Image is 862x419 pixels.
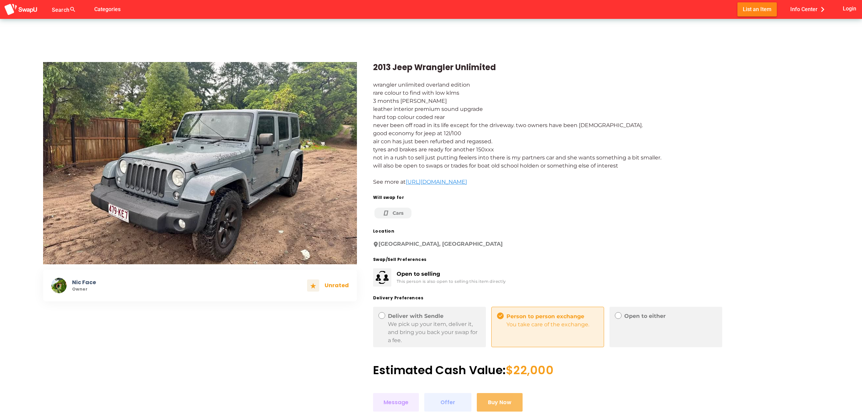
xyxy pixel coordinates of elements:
div: Person to person exchange [506,312,598,321]
div: This person is also open to selling this item directly [397,278,506,285]
div: Open to selling [397,270,506,278]
span: Buy Now [488,398,511,407]
span: Offer [440,398,455,407]
div: Unrated [325,282,349,289]
img: nicholas.robertson%2Bfacebook%40swapu.com.au%2F657623456877958%2F657623456877958-photo-0.jpg [43,62,357,264]
div: Location [373,228,819,235]
button: Login [841,2,858,15]
button: Offer [424,393,471,412]
button: Categories [89,2,126,16]
button: List an Item [737,2,777,16]
span: List an Item [743,5,771,14]
span: Message [384,398,408,407]
span: Info Center [790,4,828,15]
span: Login [843,4,856,13]
div: Open to either [624,312,717,320]
img: svg+xml;base64,PHN2ZyB3aWR0aD0iMjkiIGhlaWdodD0iMzEiIHZpZXdCb3g9IjAgMCAyOSAzMSIgZmlsbD0ibm9uZSIgeG... [376,271,389,284]
img: aSD8y5uGLpzPJLYTcYcjNu3laj1c05W5KWf0Ds+Za8uybjssssuu+yyyy677LKX2n+PWMSDJ9a87AAAAABJRU5ErkJggg== [4,3,38,16]
div: Owner [72,287,302,292]
div: Deliver with Sendle [388,312,480,320]
div: wrangler unlimited overland edition rare colour to find with low klms 3 months [PERSON_NAME] leat... [373,81,819,186]
span: Categories [94,4,121,15]
a: Categories [89,6,126,12]
img: person_icon2.jpg [51,278,67,293]
div: Will swap for [373,194,819,201]
span: $22,000 [506,362,554,378]
div: 2013 Jeep Wrangler Unlimited [373,62,819,73]
div: Delivery Preferences [373,295,819,301]
img: svg+xml;base64,PHN2ZyB3aWR0aD0iMTQiIGhlaWdodD0iMTQiIHZpZXdCb3g9IjAgMCAxNCAxNCIgZmlsbD0ibm9uZSIgeG... [310,283,316,289]
div: [GEOGRAPHIC_DATA], [GEOGRAPHIC_DATA] [373,240,819,248]
i: chevron_right [818,4,828,14]
div: Estimated Cash Value: [373,363,819,377]
div: Nic Face [72,279,302,286]
div: You take care of the exchange. [506,321,598,329]
div: Swap/Sell Preferences [373,256,819,263]
button: Message [373,393,419,412]
div: We pick up your item, deliver it, and bring you back your swap for a fee. [388,320,480,345]
i: false [84,5,92,13]
button: Buy Now [477,393,523,412]
div: Cars [383,210,403,217]
button: Info Center [785,2,833,16]
a: [URL][DOMAIN_NAME] [406,179,467,185]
